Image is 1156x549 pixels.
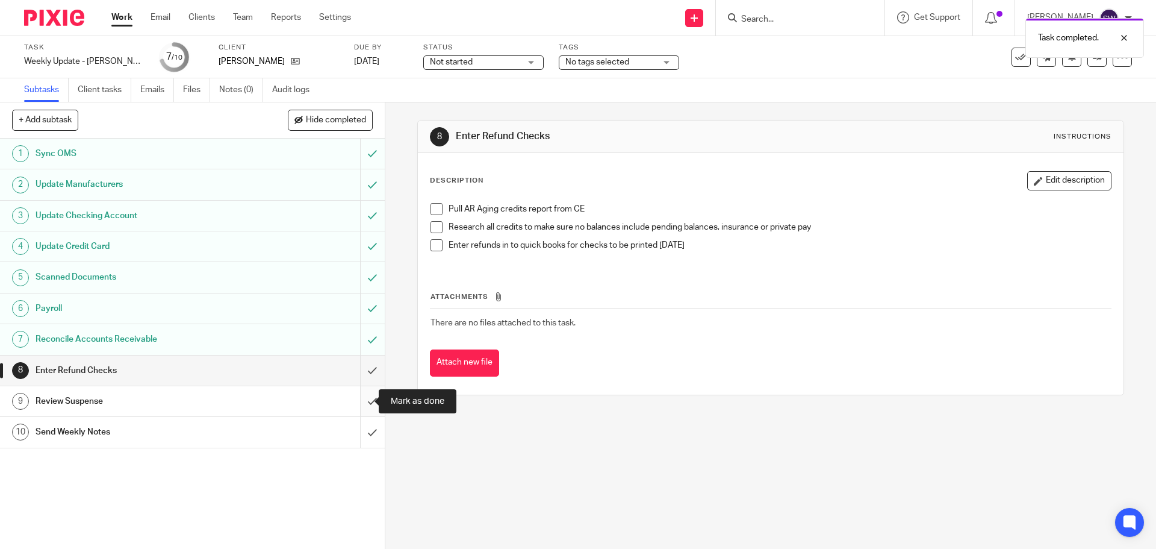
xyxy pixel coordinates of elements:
[219,55,285,67] p: [PERSON_NAME]
[36,268,244,286] h1: Scanned Documents
[565,58,629,66] span: No tags selected
[354,57,379,66] span: [DATE]
[430,127,449,146] div: 8
[36,362,244,380] h1: Enter Refund Checks
[423,43,544,52] label: Status
[140,78,174,102] a: Emails
[12,362,29,379] div: 8
[24,78,69,102] a: Subtasks
[354,43,408,52] label: Due by
[111,11,132,24] a: Work
[36,423,244,441] h1: Send Weekly Notes
[36,330,244,348] h1: Reconcile Accounts Receivable
[12,393,29,410] div: 9
[449,203,1110,215] p: Pull AR Aging credits report from CE
[36,175,244,193] h1: Update Manufacturers
[36,392,244,410] h1: Review Suspense
[430,58,473,66] span: Not started
[166,50,182,64] div: 7
[288,110,373,130] button: Hide completed
[449,221,1110,233] p: Research all credits to make sure no balances include pending balances, insurance or private pay
[36,145,244,163] h1: Sync OMS
[219,78,263,102] a: Notes (0)
[24,43,144,52] label: Task
[430,350,499,377] button: Attach new file
[271,11,301,24] a: Reports
[151,11,170,24] a: Email
[319,11,351,24] a: Settings
[12,145,29,162] div: 1
[78,78,131,102] a: Client tasks
[24,55,144,67] div: Weekly Update - [PERSON_NAME]
[430,176,483,186] p: Description
[36,300,244,318] h1: Payroll
[1027,171,1111,190] button: Edit description
[183,78,210,102] a: Files
[12,331,29,348] div: 7
[36,237,244,256] h1: Update Credit Card
[1054,132,1111,142] div: Instructions
[219,43,339,52] label: Client
[449,239,1110,251] p: Enter refunds in to quick books for checks to be printed [DATE]
[1038,32,1099,44] p: Task completed.
[430,293,488,300] span: Attachments
[12,207,29,224] div: 3
[12,238,29,255] div: 4
[12,300,29,317] div: 6
[456,130,797,143] h1: Enter Refund Checks
[36,207,244,225] h1: Update Checking Account
[12,110,78,130] button: + Add subtask
[306,116,366,125] span: Hide completed
[12,177,29,193] div: 2
[559,43,679,52] label: Tags
[24,55,144,67] div: Weekly Update - Harry-Glaspie
[24,10,84,26] img: Pixie
[1099,8,1119,28] img: svg%3E
[272,78,319,102] a: Audit logs
[188,11,215,24] a: Clients
[430,319,576,327] span: There are no files attached to this task.
[172,54,182,61] small: /10
[12,424,29,441] div: 10
[12,269,29,286] div: 5
[233,11,253,24] a: Team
